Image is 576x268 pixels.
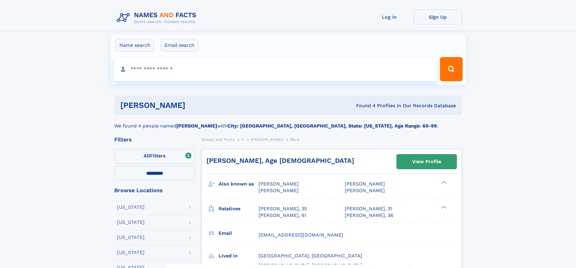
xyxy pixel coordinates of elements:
[117,235,145,240] div: [US_STATE]
[251,136,283,143] a: [PERSON_NAME]
[201,136,235,143] a: Names and Facts
[227,123,437,129] b: City: [GEOGRAPHIC_DATA], [GEOGRAPHIC_DATA], State: [US_STATE], Age Range: 60-99
[440,57,462,81] button: Search Button
[412,155,441,169] div: View Profile
[161,39,198,52] label: Email search
[440,181,447,185] div: ❯
[114,188,195,193] div: Browse Locations
[414,10,462,24] a: Sign Up
[114,10,201,26] img: Logo Names and Facts
[117,205,145,210] div: [US_STATE]
[207,157,354,164] a: [PERSON_NAME], Age [DEMOGRAPHIC_DATA]
[144,153,150,159] span: All
[219,179,259,189] h3: Also known as
[219,228,259,238] h3: Email
[259,188,299,193] span: [PERSON_NAME]
[241,136,244,143] a: P
[120,102,271,109] h1: [PERSON_NAME]
[219,204,259,214] h3: Relatives
[365,10,414,24] a: Log In
[114,57,438,81] input: search input
[259,232,343,238] span: [EMAIL_ADDRESS][DOMAIN_NAME]
[271,102,456,109] div: Found 4 Profiles In Our Records Database
[114,149,195,163] label: Filters
[259,205,307,212] a: [PERSON_NAME], 35
[290,137,299,142] span: Mark
[117,250,145,255] div: [US_STATE]
[345,188,385,193] span: [PERSON_NAME]
[259,181,299,187] span: [PERSON_NAME]
[117,220,145,225] div: [US_STATE]
[259,253,362,259] span: [GEOGRAPHIC_DATA], [GEOGRAPHIC_DATA]
[345,205,392,212] a: [PERSON_NAME], 31
[259,212,306,219] a: [PERSON_NAME], 61
[219,251,259,261] h3: Lived in
[114,137,195,142] div: Filters
[251,137,283,142] span: [PERSON_NAME]
[116,39,154,52] label: Name search
[397,154,457,169] a: View Profile
[176,123,217,129] b: [PERSON_NAME]
[241,137,244,142] span: P
[440,205,447,209] div: ❯
[345,181,385,187] span: [PERSON_NAME]
[114,115,462,130] div: We found 4 people named with .
[345,212,393,219] a: [PERSON_NAME], 36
